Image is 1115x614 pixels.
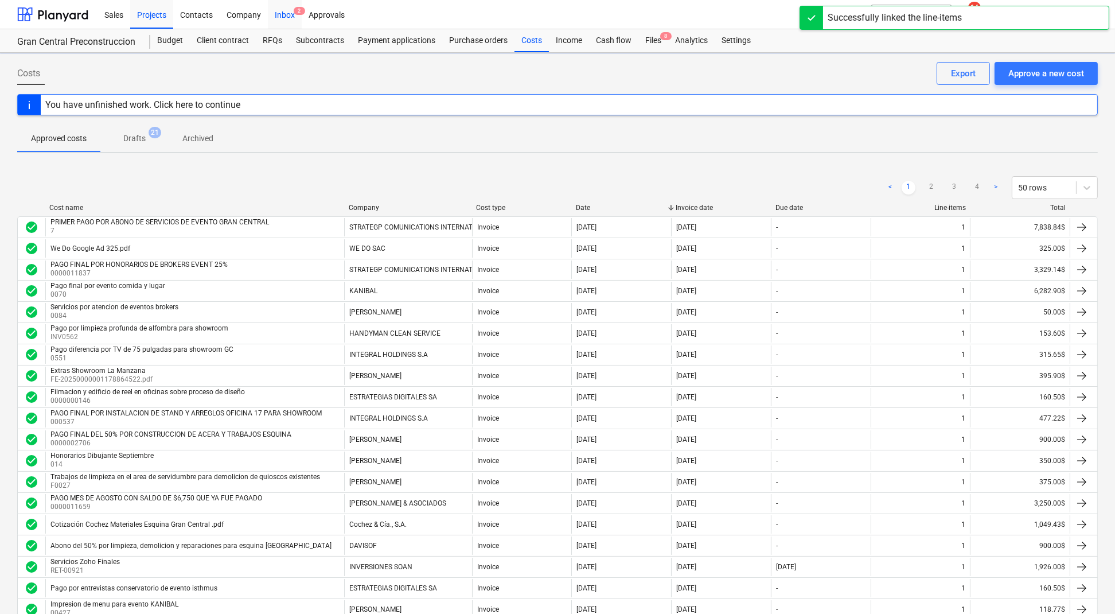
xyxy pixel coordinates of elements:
[25,348,38,362] span: check_circle
[25,518,38,531] span: check_circle
[50,542,332,550] div: Abono del 50% por limpieza, demolicion y reparaciones para esquina [GEOGRAPHIC_DATA]
[995,62,1098,85] button: Approve a new cost
[349,563,412,571] div: INVERSIONES SOAN
[477,499,499,507] div: Invoice
[776,393,778,401] div: -
[25,390,38,404] span: check_circle
[25,242,38,255] div: Invoice was approved
[776,266,778,274] div: -
[17,67,40,80] span: Costs
[970,239,1070,258] div: 325.00$
[576,287,597,295] div: [DATE]
[31,133,87,145] p: Approved costs
[776,351,778,359] div: -
[50,600,178,608] div: Impresion de menu para evento KANIBAL
[50,269,230,278] p: 0000011837
[961,308,965,316] div: 1
[25,242,38,255] span: check_circle
[349,287,377,295] div: KANIBAL
[576,393,597,401] div: [DATE]
[50,396,247,406] p: 0000000146
[25,560,38,574] div: Invoice was approved
[676,478,696,486] div: [DATE]
[477,308,499,316] div: Invoice
[776,372,778,380] div: -
[970,282,1070,300] div: 6,282.90$
[961,287,965,295] div: 1
[970,218,1070,236] div: 7,838.84$
[25,496,38,510] span: check_circle
[50,566,122,576] p: RET-00921
[776,584,778,592] div: -
[349,393,437,401] div: ESTRATEGIAS DIGITALES SA
[589,29,638,52] div: Cash flow
[576,329,597,337] div: [DATE]
[937,62,990,85] button: Export
[50,460,156,469] p: 014
[970,494,1070,512] div: 3,250.00$
[25,560,38,574] span: check_circle
[349,499,446,507] div: [PERSON_NAME] & ASOCIADOS
[776,287,778,295] div: -
[668,29,715,52] a: Analytics
[25,263,38,277] div: Invoice was approved
[676,584,696,592] div: [DATE]
[25,284,38,298] span: check_circle
[349,414,428,422] div: INTEGRAL HOLDINGS S.A
[676,436,696,444] div: [DATE]
[17,36,137,48] div: Gran Central Preconstruccion
[442,29,514,52] div: Purchase orders
[25,581,38,595] span: check_circle
[25,433,38,446] span: check_circle
[970,261,1070,279] div: 3,329.14$
[576,563,597,571] div: [DATE]
[970,537,1070,555] div: 900.00$
[514,29,549,52] div: Costs
[776,414,778,422] div: -
[477,287,499,295] div: Invoice
[676,457,696,465] div: [DATE]
[25,454,38,468] span: check_circle
[961,223,965,231] div: 1
[50,558,120,566] div: Servicios Zoho Finales
[776,223,778,231] div: -
[576,266,597,274] div: [DATE]
[50,473,320,481] div: Trabajos de limpieza en el area de servidumbre para demolicion de quioscos existentes
[676,542,696,550] div: [DATE]
[349,605,401,613] div: [PERSON_NAME]
[676,414,696,422] div: [DATE]
[776,542,778,550] div: -
[256,29,289,52] div: RFQs
[50,345,233,353] div: Pago diferencia por TV de 75 pulgadas para showroom GC
[961,499,965,507] div: 1
[961,329,965,337] div: 1
[25,220,38,234] span: check_circle
[50,417,324,427] p: 000537
[477,457,499,465] div: Invoice
[576,457,597,465] div: [DATE]
[50,311,181,321] p: 0084
[25,454,38,468] div: Invoice was approved
[776,478,778,486] div: -
[676,308,696,316] div: [DATE]
[676,372,696,380] div: [DATE]
[50,290,167,300] p: 0070
[349,542,377,550] div: DAVISOF
[25,263,38,277] span: check_circle
[676,605,696,613] div: [DATE]
[676,520,696,528] div: [DATE]
[25,327,38,340] span: check_circle
[961,372,965,380] div: 1
[961,542,965,550] div: 1
[961,457,965,465] div: 1
[576,351,597,359] div: [DATE]
[970,345,1070,364] div: 315.65$
[477,393,499,401] div: Invoice
[776,520,778,528] div: -
[549,29,589,52] div: Income
[970,388,1070,406] div: 160.50$
[50,353,236,363] p: 0551
[349,584,437,592] div: ESTRATEGIAS DIGITALES SA
[970,515,1070,534] div: 1,049.43$
[50,520,224,528] div: Cotización Cochez Materiales Esquina Gran Central .pdf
